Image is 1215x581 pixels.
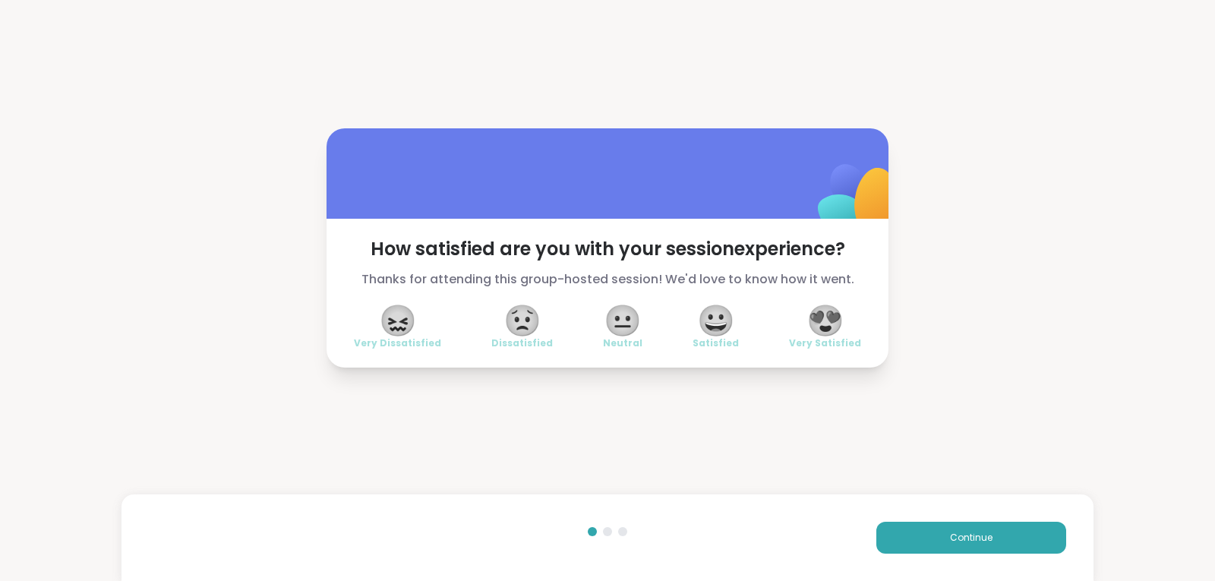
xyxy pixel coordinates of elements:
[950,531,993,545] span: Continue
[789,337,861,349] span: Very Satisfied
[876,522,1066,554] button: Continue
[782,125,933,276] img: ShareWell Logomark
[806,307,844,334] span: 😍
[693,337,739,349] span: Satisfied
[354,270,861,289] span: Thanks for attending this group-hosted session! We'd love to know how it went.
[354,237,861,261] span: How satisfied are you with your session experience?
[503,307,541,334] span: 😟
[354,337,441,349] span: Very Dissatisfied
[491,337,553,349] span: Dissatisfied
[604,307,642,334] span: 😐
[603,337,642,349] span: Neutral
[697,307,735,334] span: 😀
[379,307,417,334] span: 😖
